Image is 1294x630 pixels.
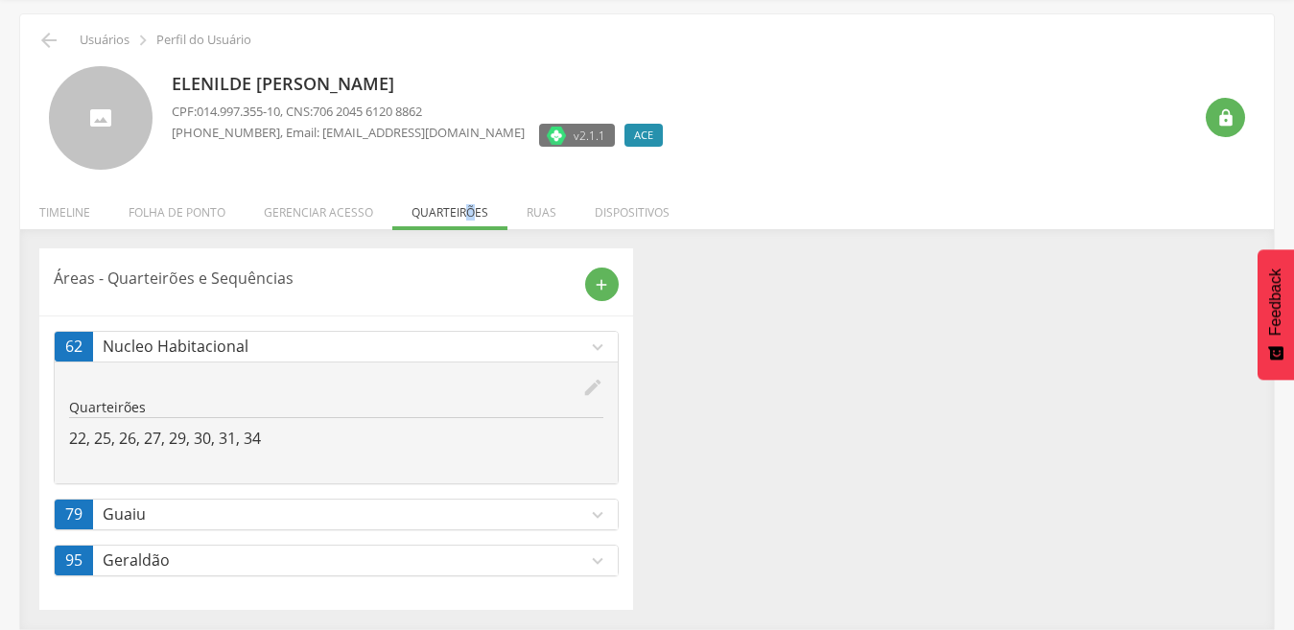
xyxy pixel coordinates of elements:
[574,126,605,145] span: v2.1.1
[1206,98,1245,137] div: Resetar senha
[103,549,587,572] p: Geraldão
[587,550,608,572] i: expand_more
[132,30,153,51] i: 
[156,33,251,48] p: Perfil do Usuário
[103,336,587,358] p: Nucleo Habitacional
[1267,268,1284,336] span: Feedback
[197,103,280,120] span: 014.997.355-10
[539,124,615,147] label: Versão do aplicativo
[1258,249,1294,380] button: Feedback - Mostrar pesquisa
[587,504,608,525] i: expand_more
[593,276,610,293] i: add
[103,503,587,525] p: Guaiu
[55,332,618,362] a: 62Nucleo Habitacionalexpand_more
[1216,108,1235,128] i: 
[69,398,603,417] p: Quarteirões
[20,185,109,230] li: Timeline
[172,124,525,142] p: , Email: [EMAIL_ADDRESS][DOMAIN_NAME]
[245,185,392,230] li: Gerenciar acesso
[587,337,608,358] i: expand_more
[69,428,603,450] p: 22, 25, 26, 27, 29, 30, 31, 34
[507,185,576,230] li: Ruas
[172,72,672,97] p: Elenilde [PERSON_NAME]
[313,103,422,120] span: 706 2045 6120 8862
[172,103,672,121] p: CPF: , CNS:
[55,546,618,575] a: 95Geraldãoexpand_more
[634,128,653,143] span: ACE
[109,185,245,230] li: Folha de ponto
[582,377,603,398] i: edit
[576,185,689,230] li: Dispositivos
[55,500,618,529] a: 79Guaiuexpand_more
[37,29,60,52] i: Voltar
[65,503,82,525] span: 79
[172,124,280,141] span: [PHONE_NUMBER]
[54,268,571,290] p: Áreas - Quarteirões e Sequências
[65,336,82,358] span: 62
[80,33,129,48] p: Usuários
